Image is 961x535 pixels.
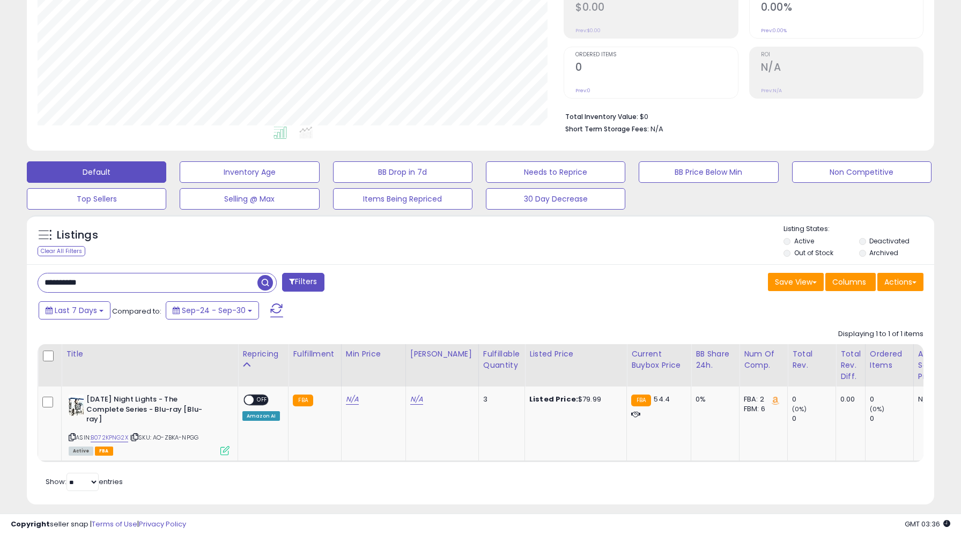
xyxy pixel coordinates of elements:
b: Total Inventory Value: [565,112,638,121]
a: N/A [346,394,359,405]
label: Archived [869,248,898,257]
div: Avg Selling Price [918,348,957,382]
p: Listing States: [783,224,934,234]
a: B072KPNG2X [91,433,128,442]
button: Last 7 Days [39,301,110,319]
small: Prev: N/A [761,87,782,94]
h2: 0 [575,61,737,76]
button: Columns [825,273,876,291]
div: FBM: 6 [744,404,779,414]
div: Title [66,348,233,360]
button: 30 Day Decrease [486,188,625,210]
button: Filters [282,273,324,292]
span: | SKU: AO-ZBKA-NPGG [130,433,198,442]
a: Terms of Use [92,519,137,529]
h5: Listings [57,228,98,243]
div: Fulfillable Quantity [483,348,520,371]
div: 0% [696,395,731,404]
span: FBA [95,447,113,456]
span: 2025-10-8 03:36 GMT [905,519,950,529]
span: Sep-24 - Sep-30 [182,305,246,316]
a: Privacy Policy [139,519,186,529]
div: Total Rev. [792,348,831,371]
b: Short Term Storage Fees: [565,124,649,133]
button: Non Competitive [792,161,932,183]
button: Selling @ Max [180,188,319,210]
span: Show: entries [46,477,123,487]
div: Ordered Items [870,348,909,371]
button: Default [27,161,166,183]
div: [PERSON_NAME] [410,348,474,360]
h2: $0.00 [575,1,737,16]
a: N/A [410,394,423,405]
div: 0 [870,414,913,423]
div: Fulfillment [293,348,336,360]
button: BB Drop in 7d [333,161,472,183]
small: (0%) [870,405,885,413]
span: All listings currently available for purchase on Amazon [69,447,93,456]
div: FBA: 2 [744,395,779,404]
b: Listed Price: [529,394,578,404]
small: (0%) [792,405,807,413]
h2: N/A [761,61,923,76]
small: Prev: 0 [575,87,590,94]
div: $79.99 [529,395,618,404]
div: 0 [792,395,836,404]
div: Displaying 1 to 1 of 1 items [838,329,923,339]
div: Min Price [346,348,401,360]
button: Top Sellers [27,188,166,210]
small: FBA [293,395,313,406]
div: 0.00 [840,395,857,404]
b: [DATE] Night Lights - The Complete Series - Blu-ray [Blu-ray] [86,395,217,427]
div: Amazon AI [242,411,280,421]
div: 0 [792,414,836,423]
div: Current Buybox Price [631,348,686,371]
button: BB Price Below Min [639,161,778,183]
label: Active [794,236,814,246]
div: Repricing [242,348,284,360]
div: BB Share 24h. [696,348,735,371]
span: Ordered Items [575,52,737,58]
div: Num of Comp. [744,348,783,371]
div: 0 [870,395,913,404]
span: Compared to: [112,306,161,316]
li: $0 [565,109,915,122]
span: Columns [832,277,866,287]
span: Last 7 Days [55,305,97,316]
div: Clear All Filters [38,246,85,256]
small: Prev: $0.00 [575,27,601,34]
h2: 0.00% [761,1,923,16]
div: 3 [483,395,516,404]
span: OFF [254,396,271,405]
button: Needs to Reprice [486,161,625,183]
small: FBA [631,395,651,406]
button: Inventory Age [180,161,319,183]
div: Total Rev. Diff. [840,348,861,382]
label: Deactivated [869,236,910,246]
button: Sep-24 - Sep-30 [166,301,259,319]
button: Actions [877,273,923,291]
img: 51juhugHdAL._SL40_.jpg [69,395,84,416]
strong: Copyright [11,519,50,529]
span: 54.4 [654,394,670,404]
span: N/A [650,124,663,134]
span: ROI [761,52,923,58]
button: Save View [768,273,824,291]
div: N/A [918,395,953,404]
div: Listed Price [529,348,622,360]
div: ASIN: [69,395,230,454]
label: Out of Stock [794,248,833,257]
small: Prev: 0.00% [761,27,787,34]
button: Items Being Repriced [333,188,472,210]
div: seller snap | | [11,519,186,530]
